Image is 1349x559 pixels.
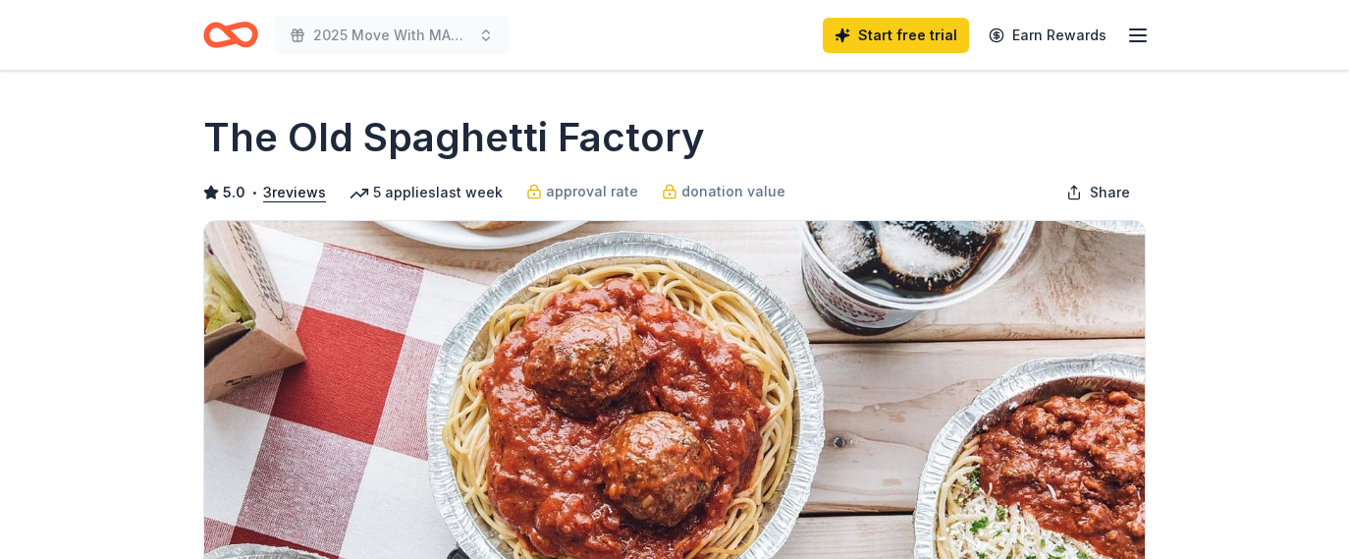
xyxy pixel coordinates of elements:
[203,12,258,58] a: Home
[263,181,326,204] button: 3reviews
[1090,181,1130,204] span: Share
[977,18,1118,53] a: Earn Rewards
[251,185,258,200] span: •
[823,18,969,53] a: Start free trial
[274,16,510,55] button: 2025 Move With MADD 5K
[313,24,470,47] span: 2025 Move With MADD 5K
[350,181,503,204] div: 5 applies last week
[681,180,785,203] span: donation value
[526,180,638,203] a: approval rate
[203,110,705,165] h1: The Old Spaghetti Factory
[546,180,638,203] span: approval rate
[662,180,785,203] a: donation value
[223,181,245,204] span: 5.0
[1051,173,1146,212] button: Share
